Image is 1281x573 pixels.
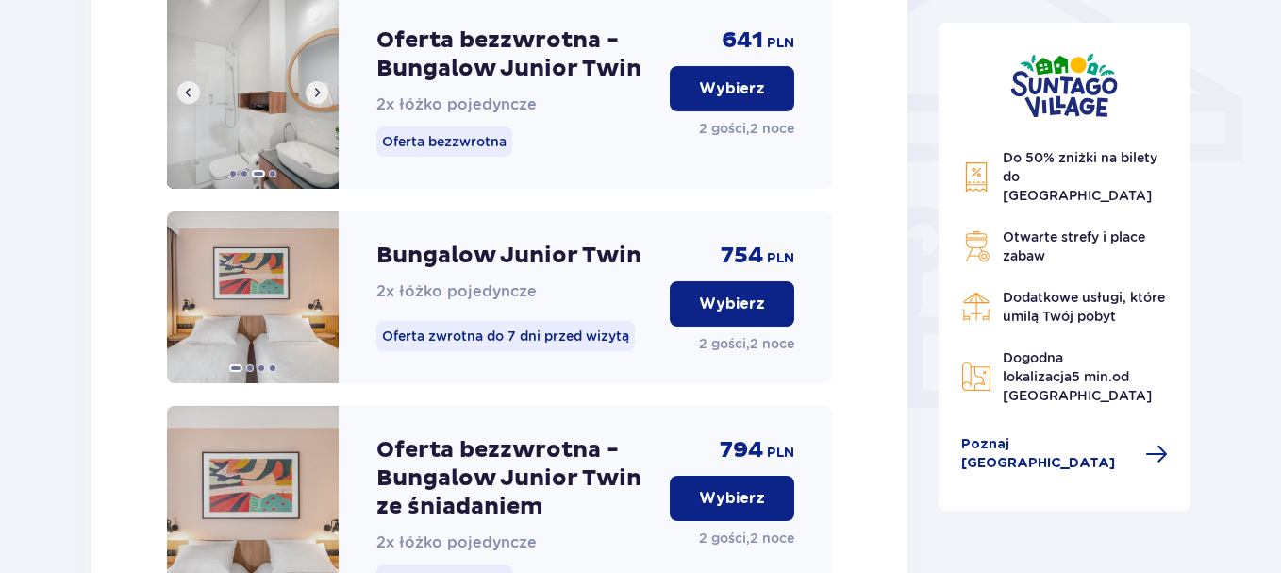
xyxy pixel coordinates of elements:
[376,321,635,351] p: Oferta zwrotna do 7 dni przed wizytą
[1003,229,1145,263] span: Otwarte strefy i place zabaw
[1003,350,1152,403] span: Dogodna lokalizacja od [GEOGRAPHIC_DATA]
[767,249,794,268] p: PLN
[376,26,655,83] p: Oferta bezzwrotna - Bungalow Junior Twin
[376,533,537,551] span: 2x łóżko pojedyncze
[376,126,512,157] p: Oferta bezzwrotna
[699,334,794,353] p: 2 gości , 2 noce
[720,436,763,464] p: 794
[376,95,537,113] span: 2x łóżko pojedyncze
[699,294,765,314] p: Wybierz
[670,66,794,111] button: Wybierz
[767,34,794,53] p: PLN
[1072,369,1112,384] span: 5 min.
[961,231,991,261] img: Grill Icon
[961,292,991,322] img: Restaurant Icon
[699,529,794,548] p: 2 gości , 2 noce
[1010,53,1118,118] img: Suntago Village
[961,161,991,193] img: Discount Icon
[167,211,339,383] img: Bungalow Junior Twin
[376,436,655,521] p: Oferta bezzwrotna - Bungalow Junior Twin ze śniadaniem
[670,281,794,327] button: Wybierz
[961,435,1169,473] a: Poznaj [GEOGRAPHIC_DATA]
[1003,150,1157,203] span: Do 50% zniżki na bilety do [GEOGRAPHIC_DATA]
[721,242,763,270] p: 754
[699,488,765,509] p: Wybierz
[961,435,1135,473] span: Poznaj [GEOGRAPHIC_DATA]
[376,242,641,270] p: Bungalow Junior Twin
[767,444,794,463] p: PLN
[1003,290,1165,324] span: Dodatkowe usługi, które umilą Twój pobyt
[376,282,537,300] span: 2x łóżko pojedyncze
[699,119,794,138] p: 2 gości , 2 noce
[670,476,794,521] button: Wybierz
[699,78,765,99] p: Wybierz
[722,26,763,55] p: 641
[961,362,991,392] img: Map Icon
